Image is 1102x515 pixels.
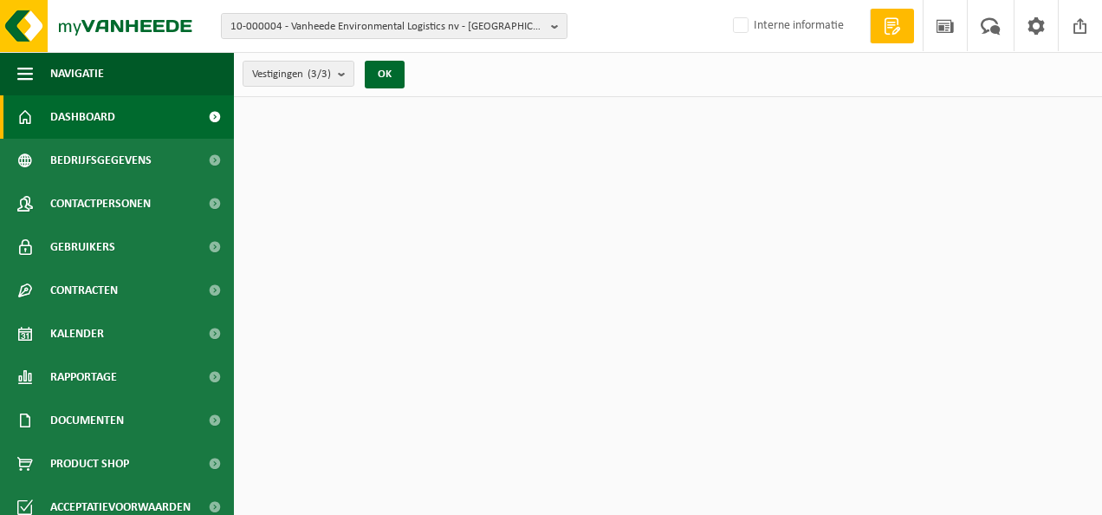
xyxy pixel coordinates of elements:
[50,355,117,399] span: Rapportage
[50,52,104,95] span: Navigatie
[308,68,331,80] count: (3/3)
[50,182,151,225] span: Contactpersonen
[50,312,104,355] span: Kalender
[50,95,115,139] span: Dashboard
[50,399,124,442] span: Documenten
[243,61,354,87] button: Vestigingen(3/3)
[221,13,567,39] button: 10-000004 - Vanheede Environmental Logistics nv - [GEOGRAPHIC_DATA]
[230,14,544,40] span: 10-000004 - Vanheede Environmental Logistics nv - [GEOGRAPHIC_DATA]
[50,139,152,182] span: Bedrijfsgegevens
[50,442,129,486] span: Product Shop
[50,269,118,312] span: Contracten
[50,225,115,269] span: Gebruikers
[729,13,844,39] label: Interne informatie
[252,62,331,88] span: Vestigingen
[365,61,405,88] button: OK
